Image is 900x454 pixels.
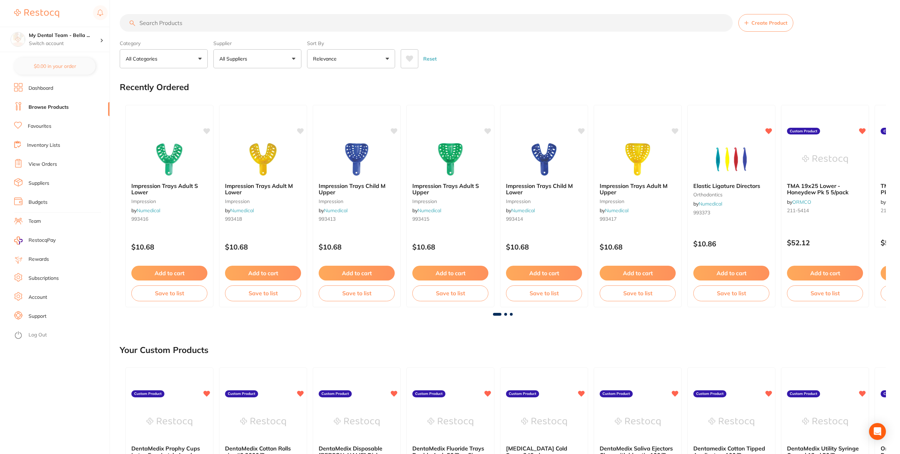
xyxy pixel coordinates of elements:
[29,32,100,39] h4: My Dental Team - Bella Vista
[506,207,535,214] span: by
[225,390,258,397] label: Custom Product
[738,14,793,32] button: Create Product
[126,55,160,62] p: All Categories
[324,207,348,214] a: Numedical
[511,207,535,214] a: Numedical
[213,40,301,46] label: Supplier
[131,198,207,204] small: impression
[751,20,787,26] span: Create Product
[240,404,286,440] img: DentaMedix Cotton Rolls size #2 2000/Box
[521,404,567,440] img: Frostbite Cold Spray 248ml
[225,183,301,196] b: Impression Trays Adult M Lower
[11,32,25,46] img: My Dental Team - Bella Vista
[693,192,769,197] small: orthodontics
[418,207,441,214] a: Numedical
[600,243,676,251] p: $10.68
[29,218,41,225] a: Team
[802,142,848,177] img: TMA 19x25 Lower - Honeydew Pk 5 5/pack
[29,161,57,168] a: View Orders
[792,199,811,205] a: ORMCO
[225,285,301,301] button: Save to list
[787,208,863,213] small: 211-5414
[787,128,820,135] label: Custom Product
[137,207,160,214] a: Numedical
[131,183,207,196] b: Impression Trays Adult S Lower
[29,180,49,187] a: Suppliers
[225,243,301,251] p: $10.68
[412,183,488,196] b: Impression Trays Adult S Upper
[240,142,286,177] img: Impression Trays Adult M Lower
[319,198,395,204] small: impression
[230,207,254,214] a: Numedical
[787,390,820,397] label: Custom Product
[699,201,722,207] a: Numedical
[605,207,629,214] a: Numedical
[615,404,661,440] img: DentaMedix Saliva Ejectors Clear with blue tip 100/Bag
[29,104,69,111] a: Browse Products
[131,216,207,222] small: 993416
[412,198,488,204] small: impression
[29,256,49,263] a: Rewards
[693,210,769,215] small: 993373
[131,243,207,251] p: $10.68
[693,266,769,280] button: Add to cart
[14,58,95,75] button: $0.00 in your order
[319,207,348,214] span: by
[600,198,676,204] small: impression
[412,285,488,301] button: Save to list
[506,390,539,397] label: Custom Product
[693,183,769,189] b: Elastic Ligature Directors
[307,40,395,46] label: Sort By
[708,404,754,440] img: Dentamedix Cotton Tipped Applicators 100/Bag "Length: 3"" (7.5cm)"
[600,216,676,222] small: 993417
[225,207,254,214] span: by
[319,216,395,222] small: 993413
[869,423,886,440] div: Open Intercom Messenger
[787,266,863,280] button: Add to cart
[787,285,863,301] button: Save to list
[29,85,53,92] a: Dashboard
[506,216,582,222] small: 993414
[29,237,56,244] span: RestocqPay
[120,345,208,355] h2: Your Custom Products
[219,55,250,62] p: All Suppliers
[14,9,59,18] img: Restocq Logo
[29,294,47,301] a: Account
[334,404,380,440] img: DentaMedix Disposable Dappen Dishes 200/Box
[319,390,352,397] label: Custom Product
[225,266,301,280] button: Add to cart
[708,142,754,177] img: Elastic Ligature Directors
[615,142,661,177] img: Impression Trays Adult M Upper
[225,198,301,204] small: impression
[14,330,107,341] button: Log Out
[29,313,46,320] a: Support
[14,237,56,245] a: RestocqPay
[29,275,59,282] a: Subscriptions
[14,237,23,245] img: RestocqPay
[131,207,160,214] span: by
[120,40,208,46] label: Category
[131,285,207,301] button: Save to list
[412,390,445,397] label: Custom Product
[600,285,676,301] button: Save to list
[521,142,567,177] img: Impression Trays Child M Lower
[412,207,441,214] span: by
[120,49,208,68] button: All Categories
[802,404,848,440] img: DentaMedix Utility Syringe Curved 12ml 50/Bag
[29,40,100,47] p: Switch account
[506,183,582,196] b: Impression Trays Child M Lower
[600,266,676,280] button: Add to cart
[313,55,339,62] p: Relevance
[131,390,164,397] label: Custom Product
[319,243,395,251] p: $10.68
[600,183,676,196] b: Impression Trays Adult M Upper
[412,216,488,222] small: 993415
[506,285,582,301] button: Save to list
[412,243,488,251] p: $10.68
[120,14,733,32] input: Search Products
[29,199,48,206] a: Budgets
[27,142,60,149] a: Inventory Lists
[28,123,51,130] a: Favourites
[319,183,395,196] b: Impression Trays Child M Upper
[693,240,769,248] p: $10.86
